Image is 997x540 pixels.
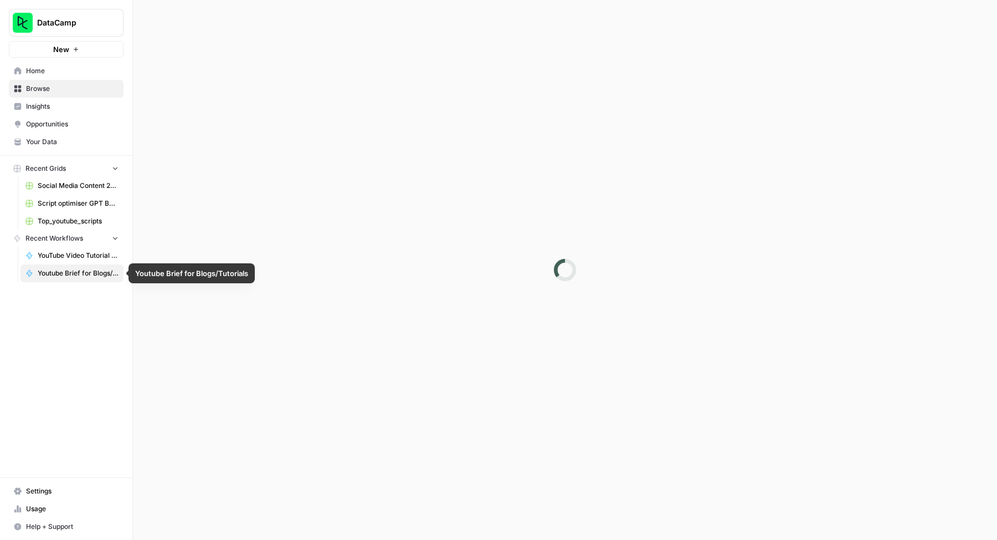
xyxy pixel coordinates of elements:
span: YouTube Video Tutorial Title & Description Generator [38,251,119,261]
a: Script optimiser GPT Build V2 Grid [20,195,124,212]
span: Social Media Content 2025 [38,181,119,191]
button: Help + Support [9,518,124,536]
a: Top_youtube_scripts [20,212,124,230]
span: New [53,44,69,55]
span: Recent Workflows [25,233,83,243]
span: Browse [26,84,119,94]
a: Home [9,62,124,80]
a: Usage [9,500,124,518]
span: Usage [26,504,119,514]
button: Workspace: DataCamp [9,9,124,37]
span: Home [26,66,119,76]
span: Script optimiser GPT Build V2 Grid [38,198,119,208]
span: Help + Support [26,522,119,532]
span: Top_youtube_scripts [38,216,119,226]
span: Your Data [26,137,119,147]
a: Opportunities [9,115,124,133]
button: Recent Grids [9,160,124,177]
a: Insights [9,98,124,115]
a: Social Media Content 2025 [20,177,124,195]
a: Browse [9,80,124,98]
button: Recent Workflows [9,230,124,247]
button: New [9,41,124,58]
img: DataCamp Logo [13,13,33,33]
span: Settings [26,486,119,496]
a: Settings [9,482,124,500]
a: Youtube Brief for Blogs/Tutorials [20,264,124,282]
span: Youtube Brief for Blogs/Tutorials [38,268,119,278]
span: DataCamp [37,17,104,28]
span: Recent Grids [25,164,66,174]
a: Your Data [9,133,124,151]
span: Insights [26,101,119,111]
a: YouTube Video Tutorial Title & Description Generator [20,247,124,264]
span: Opportunities [26,119,119,129]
